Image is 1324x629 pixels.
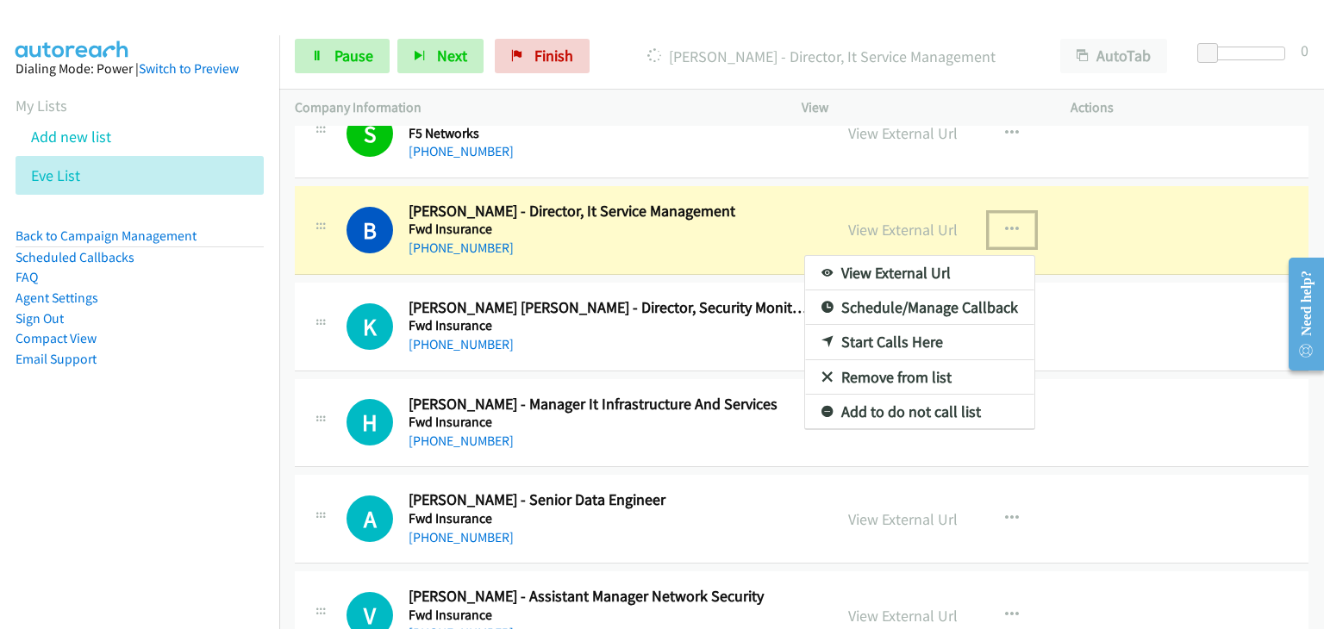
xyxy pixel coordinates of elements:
[16,269,38,285] a: FAQ
[1275,246,1324,383] iframe: Resource Center
[16,290,98,306] a: Agent Settings
[805,325,1034,359] a: Start Calls Here
[805,360,1034,395] a: Remove from list
[347,399,393,445] div: The call is yet to be attempted
[347,399,393,445] h1: H
[16,351,97,367] a: Email Support
[805,290,1034,325] a: Schedule/Manage Callback
[31,165,80,185] a: Eve List
[347,495,393,542] h1: A
[139,60,239,77] a: Switch to Preview
[16,330,97,346] a: Compact View
[16,310,64,327] a: Sign Out
[347,303,393,350] h1: K
[16,96,67,115] a: My Lists
[347,495,393,542] div: The call is yet to be attempted
[347,303,393,350] div: The call is yet to be attempted
[16,59,264,79] div: Dialing Mode: Power |
[31,127,111,146] a: Add new list
[805,395,1034,429] a: Add to do not call list
[16,249,134,265] a: Scheduled Callbacks
[805,256,1034,290] a: View External Url
[16,227,197,244] a: Back to Campaign Management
